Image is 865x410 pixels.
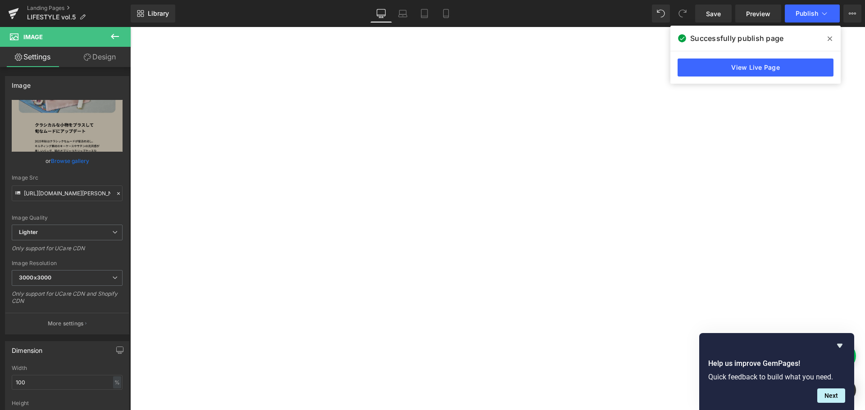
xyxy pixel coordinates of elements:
[12,375,123,390] input: auto
[785,5,840,23] button: Publish
[12,365,123,371] div: Width
[796,10,818,17] span: Publish
[27,14,76,21] span: LIFESTYLE vol.5
[131,5,175,23] a: New Library
[19,274,51,281] b: 3000x3000
[735,5,781,23] a: Preview
[27,5,131,12] a: Landing Pages
[746,9,770,18] span: Preview
[690,33,783,44] span: Successfully publish page
[414,5,435,23] a: Tablet
[708,373,845,381] p: Quick feedback to build what you need.
[67,47,132,67] a: Design
[12,400,123,406] div: Height
[19,229,38,235] b: Lighter
[817,388,845,403] button: Next question
[706,9,721,18] span: Save
[678,59,833,77] a: View Live Page
[652,5,670,23] button: Undo
[48,320,84,328] p: More settings
[435,5,457,23] a: Mobile
[12,245,123,258] div: Only support for UCare CDN
[708,340,845,403] div: Help us improve GemPages!
[12,342,43,354] div: Dimension
[12,185,123,201] input: Link
[51,153,89,169] a: Browse gallery
[12,175,123,181] div: Image Src
[370,5,392,23] a: Desktop
[843,5,861,23] button: More
[392,5,414,23] a: Laptop
[23,33,43,41] span: Image
[5,313,129,334] button: More settings
[12,156,123,166] div: or
[12,77,31,89] div: Image
[834,340,845,351] button: Hide survey
[113,376,121,388] div: %
[12,260,123,266] div: Image Resolution
[12,290,123,311] div: Only support for UCare CDN and Shopify CDN
[708,358,845,369] h2: Help us improve GemPages!
[674,5,692,23] button: Redo
[12,215,123,221] div: Image Quality
[148,9,169,18] span: Library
